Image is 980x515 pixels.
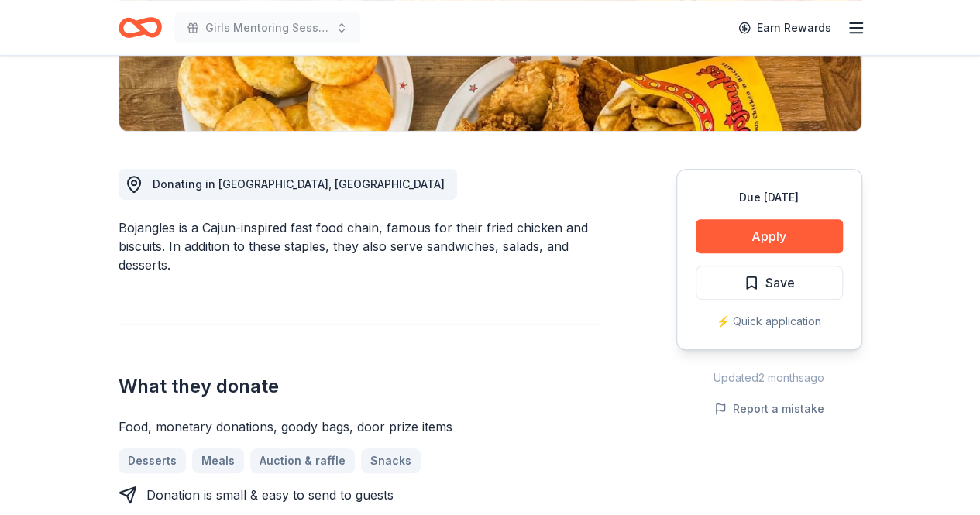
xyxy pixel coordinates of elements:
button: Report a mistake [714,400,824,418]
div: Food, monetary donations, goody bags, door prize items [119,417,602,436]
h2: What they donate [119,374,602,399]
button: Girls Mentoring Sessions [174,12,360,43]
a: Auction & raffle [250,448,355,473]
a: Earn Rewards [729,14,841,42]
button: Apply [696,219,843,253]
span: Girls Mentoring Sessions [205,19,329,37]
div: Donation is small & easy to send to guests [146,486,394,504]
div: Bojangles is a Cajun-inspired fast food chain, famous for their fried chicken and biscuits. In ad... [119,218,602,274]
div: Updated 2 months ago [676,369,862,387]
button: Save [696,266,843,300]
span: Donating in [GEOGRAPHIC_DATA], [GEOGRAPHIC_DATA] [153,177,445,191]
a: Snacks [361,448,421,473]
a: Desserts [119,448,186,473]
span: Save [765,273,795,293]
a: Meals [192,448,244,473]
a: Home [119,9,162,46]
div: ⚡️ Quick application [696,312,843,331]
div: Due [DATE] [696,188,843,207]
